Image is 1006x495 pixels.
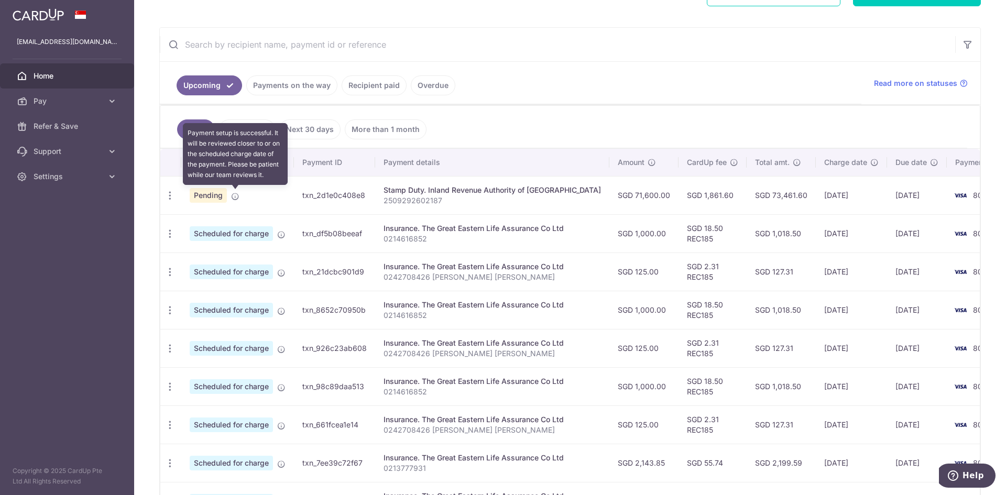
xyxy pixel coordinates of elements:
[294,214,375,252] td: txn_df5b08beeaf
[887,214,947,252] td: [DATE]
[887,176,947,214] td: [DATE]
[190,188,227,203] span: Pending
[34,71,103,81] span: Home
[950,342,971,355] img: Bank Card
[950,266,971,278] img: Bank Card
[747,405,816,444] td: SGD 127.31
[384,300,601,310] div: Insurance. The Great Eastern Life Assurance Co Ltd
[345,119,427,139] a: More than 1 month
[679,329,747,367] td: SGD 2.31 REC185
[160,28,955,61] input: Search by recipient name, payment id or reference
[34,121,103,131] span: Refer & Save
[190,379,273,394] span: Scheduled for charge
[679,405,747,444] td: SGD 2.31 REC185
[973,305,991,314] span: 8095
[177,75,242,95] a: Upcoming
[887,291,947,329] td: [DATE]
[384,261,601,272] div: Insurance. The Great Eastern Life Assurance Co Ltd
[294,367,375,405] td: txn_98c89daa513
[816,291,887,329] td: [DATE]
[755,157,790,168] span: Total amt.
[177,119,215,139] a: All
[294,176,375,214] td: txn_2d1e0c408e8
[679,252,747,291] td: SGD 2.31 REC185
[679,176,747,214] td: SGD 1,861.60
[950,457,971,469] img: Bank Card
[816,367,887,405] td: [DATE]
[950,419,971,431] img: Bank Card
[384,195,601,206] p: 2509292602187
[190,341,273,356] span: Scheduled for charge
[384,223,601,234] div: Insurance. The Great Eastern Life Assurance Co Ltd
[609,329,679,367] td: SGD 125.00
[887,329,947,367] td: [DATE]
[950,189,971,202] img: Bank Card
[887,367,947,405] td: [DATE]
[183,123,288,185] div: Payment setup is successful. It will be reviewed closer to or on the scheduled charge date of the...
[384,414,601,425] div: Insurance. The Great Eastern Life Assurance Co Ltd
[190,226,273,241] span: Scheduled for charge
[384,348,601,359] p: 0242708426 [PERSON_NAME] [PERSON_NAME]
[190,265,273,279] span: Scheduled for charge
[973,458,991,467] span: 8095
[609,444,679,482] td: SGD 2,143.85
[816,176,887,214] td: [DATE]
[294,252,375,291] td: txn_21dcbc901d9
[895,157,927,168] span: Due date
[816,444,887,482] td: [DATE]
[17,37,117,47] p: [EMAIL_ADDRESS][DOMAIN_NAME]
[679,367,747,405] td: SGD 18.50 REC185
[384,338,601,348] div: Insurance. The Great Eastern Life Assurance Co Ltd
[973,191,991,200] span: 8095
[609,214,679,252] td: SGD 1,000.00
[816,252,887,291] td: [DATE]
[342,75,407,95] a: Recipient paid
[618,157,644,168] span: Amount
[190,456,273,470] span: Scheduled for charge
[816,214,887,252] td: [DATE]
[679,444,747,482] td: SGD 55.74
[384,234,601,244] p: 0214616852
[411,75,455,95] a: Overdue
[973,382,991,391] span: 8095
[609,405,679,444] td: SGD 125.00
[973,344,991,353] span: 8095
[190,417,273,432] span: Scheduled for charge
[747,214,816,252] td: SGD 1,018.50
[887,444,947,482] td: [DATE]
[747,176,816,214] td: SGD 73,461.60
[679,214,747,252] td: SGD 18.50 REC185
[190,303,273,317] span: Scheduled for charge
[973,267,991,276] span: 8095
[679,291,747,329] td: SGD 18.50 REC185
[816,329,887,367] td: [DATE]
[34,146,103,157] span: Support
[384,310,601,321] p: 0214616852
[939,464,996,490] iframe: Opens a widget where you can find more information
[609,367,679,405] td: SGD 1,000.00
[687,157,727,168] span: CardUp fee
[747,329,816,367] td: SGD 127.31
[887,252,947,291] td: [DATE]
[294,291,375,329] td: txn_8652c70950b
[950,304,971,316] img: Bank Card
[950,227,971,240] img: Bank Card
[13,8,64,21] img: CardUp
[973,420,991,429] span: 8095
[246,75,337,95] a: Payments on the way
[34,171,103,182] span: Settings
[384,463,601,474] p: 0213777931
[279,119,341,139] a: Next 30 days
[747,291,816,329] td: SGD 1,018.50
[874,78,957,89] span: Read more on statuses
[294,149,375,176] th: Payment ID
[375,149,609,176] th: Payment details
[874,78,968,89] a: Read more on statuses
[950,380,971,393] img: Bank Card
[294,444,375,482] td: txn_7ee39c72f67
[887,405,947,444] td: [DATE]
[294,405,375,444] td: txn_661fcea1e14
[384,425,601,435] p: 0242708426 [PERSON_NAME] [PERSON_NAME]
[747,367,816,405] td: SGD 1,018.50
[34,96,103,106] span: Pay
